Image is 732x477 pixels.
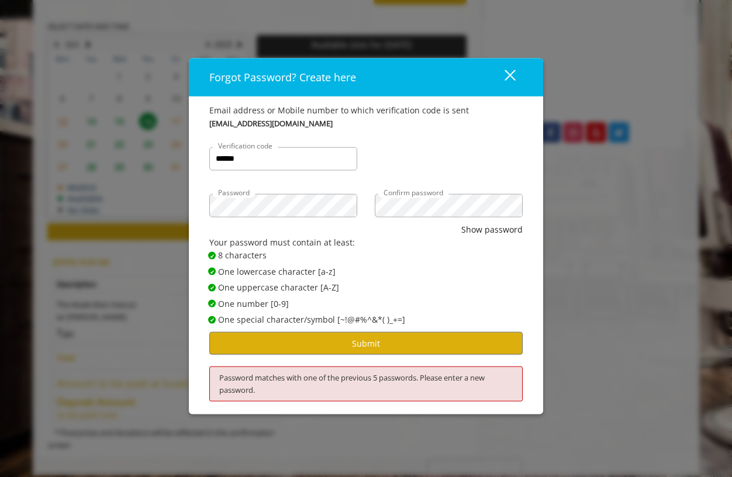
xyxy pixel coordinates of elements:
span: One lowercase character [a-z] [218,265,336,278]
label: Confirm password [378,186,449,198]
span: One uppercase character [A-Z] [218,281,339,294]
span: ✔ [210,283,215,292]
span: 8 characters [218,249,267,262]
div: Password matches with one of the previous 5 passwords. Please enter a new password. [209,367,523,402]
button: close dialog [483,65,523,89]
input: Password [209,193,357,217]
button: Submit [209,332,523,355]
span: ✔ [210,267,215,276]
input: Confirm password [375,193,523,217]
span: ✔ [210,299,215,308]
b: [EMAIL_ADDRESS][DOMAIN_NAME] [209,117,333,129]
span: ✔ [210,251,215,260]
div: Your password must contain at least: [209,236,523,249]
input: Verification code [209,147,357,170]
button: Show password [461,223,523,236]
div: Email address or Mobile number to which verification code is sent [209,104,523,117]
span: One special character/symbol [~!@#%^&*( )_+=] [218,313,405,326]
span: One number [0-9] [218,297,289,310]
div: close dialog [491,68,515,86]
label: Verification code [212,140,278,151]
span: ✔ [210,315,215,324]
label: Password [212,186,255,198]
span: Forgot Password? Create here [209,70,356,84]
